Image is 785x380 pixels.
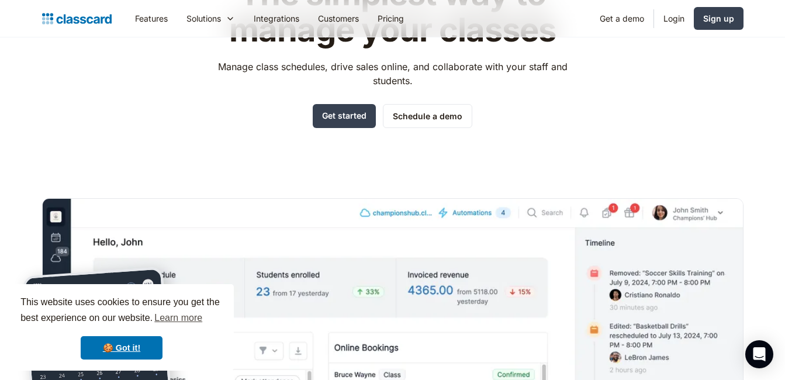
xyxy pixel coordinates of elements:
[368,5,413,32] a: Pricing
[590,5,653,32] a: Get a demo
[153,309,204,327] a: learn more about cookies
[207,60,578,88] p: Manage class schedules, drive sales online, and collaborate with your staff and students.
[694,7,743,30] a: Sign up
[244,5,309,32] a: Integrations
[20,295,223,327] span: This website uses cookies to ensure you get the best experience on our website.
[703,12,734,25] div: Sign up
[745,340,773,368] div: Open Intercom Messenger
[126,5,177,32] a: Features
[9,284,234,371] div: cookieconsent
[81,336,162,360] a: dismiss cookie message
[42,11,112,27] a: home
[309,5,368,32] a: Customers
[177,5,244,32] div: Solutions
[654,5,694,32] a: Login
[186,12,221,25] div: Solutions
[313,104,376,128] a: Get started
[383,104,472,128] a: Schedule a demo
